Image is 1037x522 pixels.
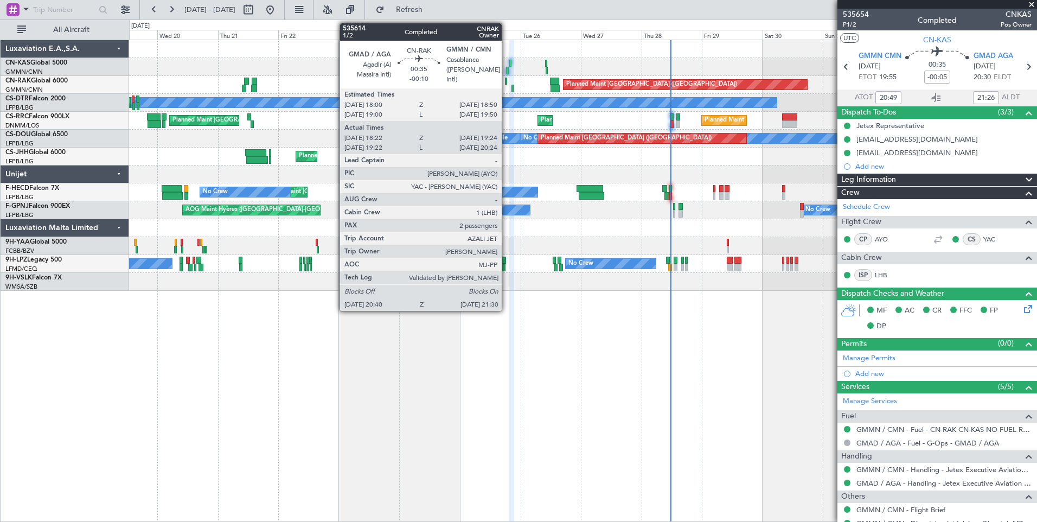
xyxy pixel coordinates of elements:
a: CS-DOUGlobal 6500 [5,131,68,138]
a: AYO [875,234,899,244]
a: GMMN / CMN - Fuel - CN-RAK CN-KAS NO FUEL REQUIRED GMMN / CMN [856,425,1032,434]
div: Planned Maint [GEOGRAPHIC_DATA] ([GEOGRAPHIC_DATA]) [541,112,712,129]
span: CR [932,305,942,316]
span: (0/0) [998,338,1014,349]
span: 535654 [843,9,869,20]
span: [DATE] [974,61,996,72]
a: Manage Permits [843,353,895,364]
div: Add new [855,369,1032,378]
div: Planned Maint [GEOGRAPHIC_DATA] ([GEOGRAPHIC_DATA]) [705,112,875,129]
a: GMMN / CMN - Flight Brief [856,505,945,514]
span: 20:30 [974,72,991,83]
a: WMSA/SZB [5,283,37,291]
div: Sat 23 [339,30,400,40]
span: Refresh [387,6,432,14]
div: No Crew [805,202,830,218]
div: Thu 28 [642,30,702,40]
span: FFC [959,305,972,316]
a: 9H-VSLKFalcon 7X [5,275,62,281]
input: Trip Number [33,2,95,18]
div: Fri 22 [278,30,339,40]
a: 9H-LPZLegacy 500 [5,257,62,263]
span: CN-RAK [5,78,31,84]
span: 9H-YAA [5,239,30,245]
input: --:-- [973,91,999,104]
div: Completed [918,15,957,26]
span: Permits [841,338,867,351]
span: CN-KAS [923,34,951,46]
a: CS-RRCFalcon 900LX [5,113,69,120]
div: Thu 21 [218,30,279,40]
a: GMMN / CMN - Handling - Jetex Executive Aviation [GEOGRAPHIC_DATA] GMMN / CMN [856,465,1032,474]
span: CS-JHH [5,149,29,156]
div: CP [854,233,872,245]
a: Manage Services [843,396,897,407]
a: F-GPNJFalcon 900EX [5,203,70,209]
a: CS-JHHGlobal 6000 [5,149,66,156]
span: 00:35 [929,60,946,71]
span: Dispatch To-Dos [841,106,896,119]
span: AC [905,305,914,316]
a: LFPB/LBG [5,139,34,148]
span: (5/5) [998,381,1014,392]
span: CN-KAS [5,60,30,66]
span: CS-DOU [5,131,31,138]
div: Planned Maint [GEOGRAPHIC_DATA] ([GEOGRAPHIC_DATA]) [541,130,712,147]
span: Cabin Crew [841,252,882,264]
span: F-HECD [5,185,29,192]
span: Others [841,491,865,503]
div: Planned Maint [GEOGRAPHIC_DATA] ([GEOGRAPHIC_DATA]) [566,77,737,93]
div: Planned Maint [GEOGRAPHIC_DATA] ([GEOGRAPHIC_DATA]) [299,148,470,164]
span: Leg Information [841,174,896,186]
div: Planned Maint [GEOGRAPHIC_DATA] ([GEOGRAPHIC_DATA]) [172,112,343,129]
span: FP [990,305,998,316]
div: Wed 20 [157,30,218,40]
a: LFPB/LBG [5,211,34,219]
div: No Crew [450,184,475,200]
span: MF [876,305,887,316]
span: Flight Crew [841,216,881,228]
div: ISP [854,269,872,281]
input: --:-- [875,91,901,104]
span: 19:55 [879,72,897,83]
a: 9H-YAAGlobal 5000 [5,239,67,245]
a: DNMM/LOS [5,122,39,130]
div: No Crew [203,184,228,200]
div: [DATE] [131,22,150,31]
a: YAC [983,234,1008,244]
button: UTC [840,33,859,43]
a: LHB [875,270,899,280]
span: [DATE] [859,61,881,72]
div: Sat 30 [763,30,823,40]
div: Add new [855,162,1032,171]
a: LFPB/LBG [5,193,34,201]
span: Crew [841,187,860,199]
div: Mon 25 [460,30,521,40]
span: Services [841,381,869,393]
div: A/C Unavailable [463,130,508,147]
span: Handling [841,450,872,463]
a: FCBB/BZV [5,247,34,255]
span: CNKAS [1001,9,1032,20]
span: ALDT [1002,92,1020,103]
div: Jetex Representative [856,121,924,130]
span: CS-DTR [5,96,29,102]
div: [EMAIL_ADDRESS][DOMAIN_NAME] [856,148,978,157]
a: CN-KASGlobal 5000 [5,60,67,66]
div: AOG Maint Hyères ([GEOGRAPHIC_DATA]-[GEOGRAPHIC_DATA]) [185,202,369,218]
a: GMMN/CMN [5,68,43,76]
span: ETOT [859,72,876,83]
div: No Crew [523,130,548,147]
span: Dispatch Checks and Weather [841,288,944,300]
button: Refresh [370,1,436,18]
span: Fuel [841,410,856,423]
div: Planned Maint Sofia [130,94,185,111]
div: [EMAIL_ADDRESS][DOMAIN_NAME] [856,135,978,144]
div: Sun 24 [399,30,460,40]
span: DP [876,321,886,332]
span: ATOT [855,92,873,103]
span: ELDT [994,72,1011,83]
a: F-HECDFalcon 7X [5,185,59,192]
span: All Aircraft [28,26,114,34]
div: Sun 31 [823,30,884,40]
